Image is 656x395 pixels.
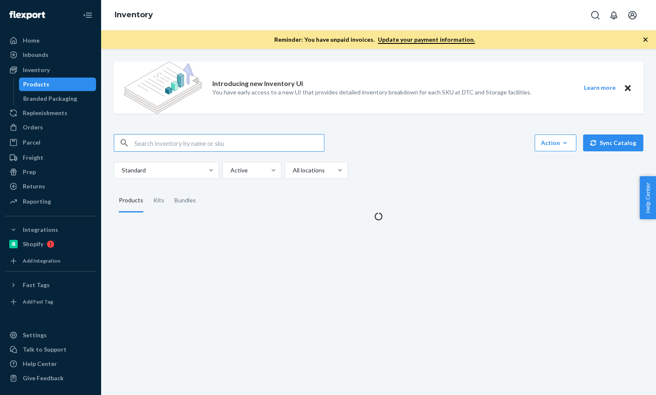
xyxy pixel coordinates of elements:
button: Open notifications [605,7,622,24]
div: Shopify [23,240,43,248]
button: Sync Catalog [583,134,643,151]
div: Kits [153,189,164,212]
div: Products [23,80,49,89]
a: Replenishments [5,106,96,120]
a: Orders [5,121,96,134]
a: Products [19,78,96,91]
div: Fast Tags [23,281,50,289]
div: Home [23,36,40,45]
a: Freight [5,151,96,164]
div: Branded Packaging [23,94,77,103]
a: Add Fast Tag [5,295,96,309]
a: Shopify [5,237,96,251]
a: Home [5,34,96,47]
a: Settings [5,328,96,342]
a: Inbounds [5,48,96,62]
a: Returns [5,180,96,193]
div: Action [541,139,570,147]
a: Reporting [5,195,96,208]
p: You have early access to a new UI that provides detailed inventory breakdown for each SKU at DTC ... [212,88,531,97]
span: Support [17,6,47,13]
button: Close [622,83,633,93]
div: Inventory [23,66,50,74]
a: Update your payment information. [378,36,475,44]
button: Close Navigation [79,7,96,24]
button: Open Search Box [587,7,604,24]
ol: breadcrumbs [108,3,160,27]
div: Returns [23,182,45,191]
div: Products [119,189,143,212]
div: Prep [23,168,36,176]
button: Fast Tags [5,278,96,292]
button: Action [535,134,576,151]
p: Introducing new Inventory UI [212,79,303,89]
button: Help Center [640,176,656,219]
input: All locations [292,166,293,175]
div: Bundles [174,189,196,212]
input: Active [230,166,230,175]
a: Prep [5,165,96,179]
button: Open account menu [624,7,641,24]
div: Replenishments [23,109,67,117]
div: Reporting [23,197,51,206]
input: Search inventory by name or sku [134,134,324,151]
div: Add Fast Tag [23,298,53,305]
div: Freight [23,153,43,162]
a: Branded Packaging [19,92,96,105]
div: Integrations [23,226,58,234]
div: Orders [23,123,43,132]
div: Parcel [23,138,40,147]
div: Talk to Support [23,345,67,354]
p: Reminder: You have unpaid invoices. [274,35,475,44]
div: Give Feedback [23,374,64,382]
div: Help Center [23,360,57,368]
div: Settings [23,331,47,339]
button: Give Feedback [5,371,96,385]
img: new-reports-banner-icon.82668bd98b6a51aee86340f2a7b77ae3.png [124,62,202,114]
a: Inventory [115,10,153,19]
img: Flexport logo [9,11,45,19]
div: Add Integration [23,257,60,264]
input: Standard [121,166,122,175]
a: Help Center [5,357,96,371]
a: Parcel [5,136,96,149]
button: Learn more [578,83,621,93]
button: Talk to Support [5,343,96,356]
a: Inventory [5,63,96,77]
button: Integrations [5,223,96,236]
a: Add Integration [5,254,96,268]
div: Inbounds [23,51,48,59]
